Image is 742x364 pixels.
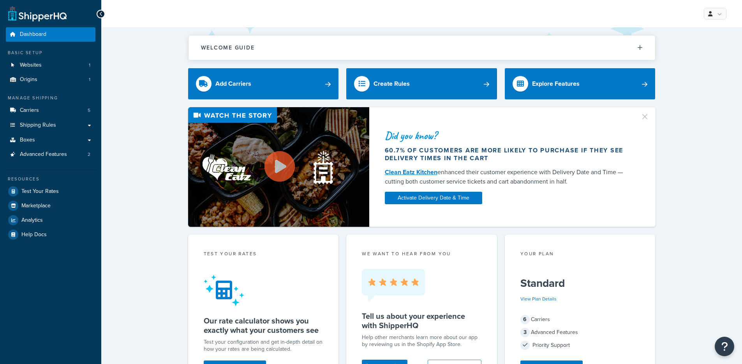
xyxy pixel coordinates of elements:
[520,314,640,325] div: Carriers
[20,62,42,69] span: Websites
[6,103,95,118] li: Carriers
[89,62,90,69] span: 1
[520,250,640,259] div: Your Plan
[188,107,369,227] img: Video thumbnail
[6,49,95,56] div: Basic Setup
[520,315,530,324] span: 6
[20,137,35,143] span: Boxes
[385,130,631,141] div: Did you know?
[346,68,497,99] a: Create Rules
[6,95,95,101] div: Manage Shipping
[6,199,95,213] a: Marketplace
[385,168,437,177] a: Clean Eatz Kitchen
[6,103,95,118] a: Carriers5
[362,250,481,257] p: we want to hear from you
[385,147,631,162] div: 60.7% of customers are more likely to purchase if they see delivery times in the cart
[21,217,43,224] span: Analytics
[6,72,95,87] a: Origins1
[20,122,56,129] span: Shipping Rules
[520,340,640,351] div: Priority Support
[6,184,95,198] a: Test Your Rates
[362,334,481,348] p: Help other merchants learn more about our app by reviewing us in the Shopify App Store.
[204,339,323,353] div: Test your configuration and get in-depth detail on how your rates are being calculated.
[6,133,95,147] a: Boxes
[88,151,90,158] span: 2
[204,250,323,259] div: Test your rates
[505,68,656,99] a: Explore Features
[6,213,95,227] a: Analytics
[520,327,640,338] div: Advanced Features
[21,188,59,195] span: Test Your Rates
[520,277,640,290] h5: Standard
[20,76,37,83] span: Origins
[6,27,95,42] a: Dashboard
[385,192,482,204] a: Activate Delivery Date & Time
[6,228,95,242] a: Help Docs
[520,328,530,337] span: 3
[21,203,51,209] span: Marketplace
[374,78,410,89] div: Create Rules
[189,35,655,60] button: Welcome Guide
[204,316,323,335] h5: Our rate calculator shows you exactly what your customers see
[6,147,95,162] li: Advanced Features
[6,118,95,133] a: Shipping Rules
[21,231,47,238] span: Help Docs
[6,176,95,182] div: Resources
[715,337,734,356] button: Open Resource Center
[20,107,39,114] span: Carriers
[6,58,95,72] li: Websites
[88,107,90,114] span: 5
[20,151,67,158] span: Advanced Features
[6,147,95,162] a: Advanced Features2
[385,168,631,186] div: enhanced their customer experience with Delivery Date and Time — cutting both customer service ti...
[201,45,255,51] h2: Welcome Guide
[520,295,557,302] a: View Plan Details
[20,31,46,38] span: Dashboard
[6,72,95,87] li: Origins
[6,58,95,72] a: Websites1
[532,78,580,89] div: Explore Features
[362,311,481,330] h5: Tell us about your experience with ShipperHQ
[89,76,90,83] span: 1
[215,78,251,89] div: Add Carriers
[188,68,339,99] a: Add Carriers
